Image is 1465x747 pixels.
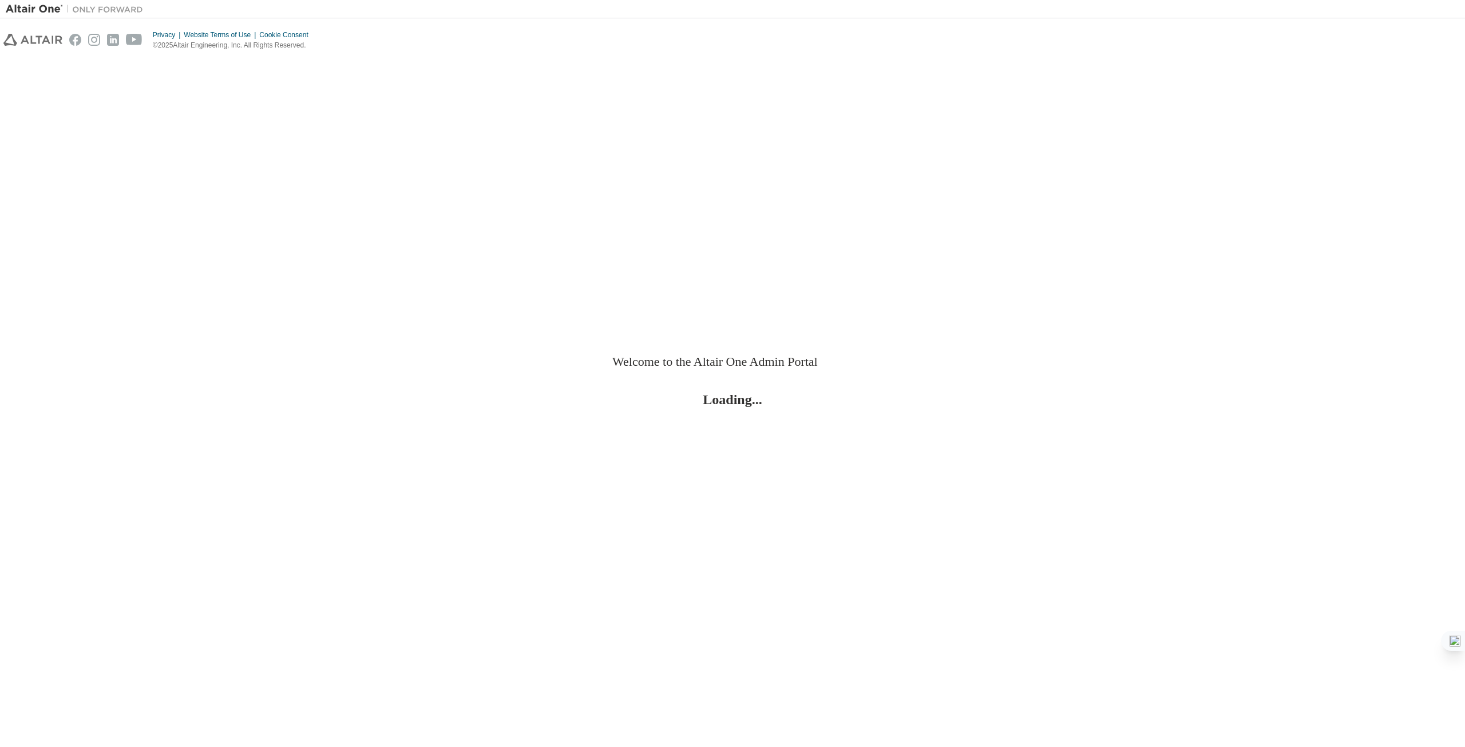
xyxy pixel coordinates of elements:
[612,391,853,409] h2: Loading...
[153,29,184,41] div: Privacy
[126,34,142,46] img: youtube.svg
[259,29,315,41] div: Cookie Consent
[6,3,149,15] img: Altair One
[153,41,315,50] p: © 2025 Altair Engineering, Inc. All Rights Reserved.
[612,354,853,370] h2: Welcome to the Altair One Admin Portal
[69,34,81,46] img: facebook.svg
[107,34,119,46] img: linkedin.svg
[184,29,259,41] div: Website Terms of Use
[88,34,100,46] img: instagram.svg
[3,34,62,46] img: altair_logo.svg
